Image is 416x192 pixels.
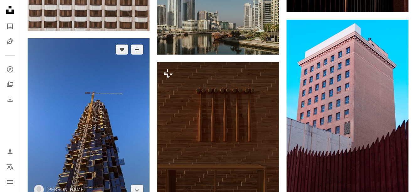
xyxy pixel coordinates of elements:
a: ホーム — Unsplash [4,4,16,18]
button: 言語 [4,161,16,173]
a: 高層ビルに囲まれた水域 [157,11,279,17]
button: いいね！ [116,45,128,55]
a: クレーンが乗っているとても高い建物 [28,117,150,122]
a: ベンチと木製の壁のある部屋 [157,141,279,146]
a: ダウンロード履歴 [4,93,16,106]
button: コレクションに追加する [131,45,143,55]
button: メニュー [4,176,16,188]
a: ログイン / 登録する [4,146,16,158]
a: イラスト [4,35,16,48]
a: 写真 [4,20,16,33]
a: 背の高いレンガ造りの建物が青空を背景に立っています。 [287,108,408,114]
a: 探す [4,63,16,76]
a: コレクション [4,78,16,91]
